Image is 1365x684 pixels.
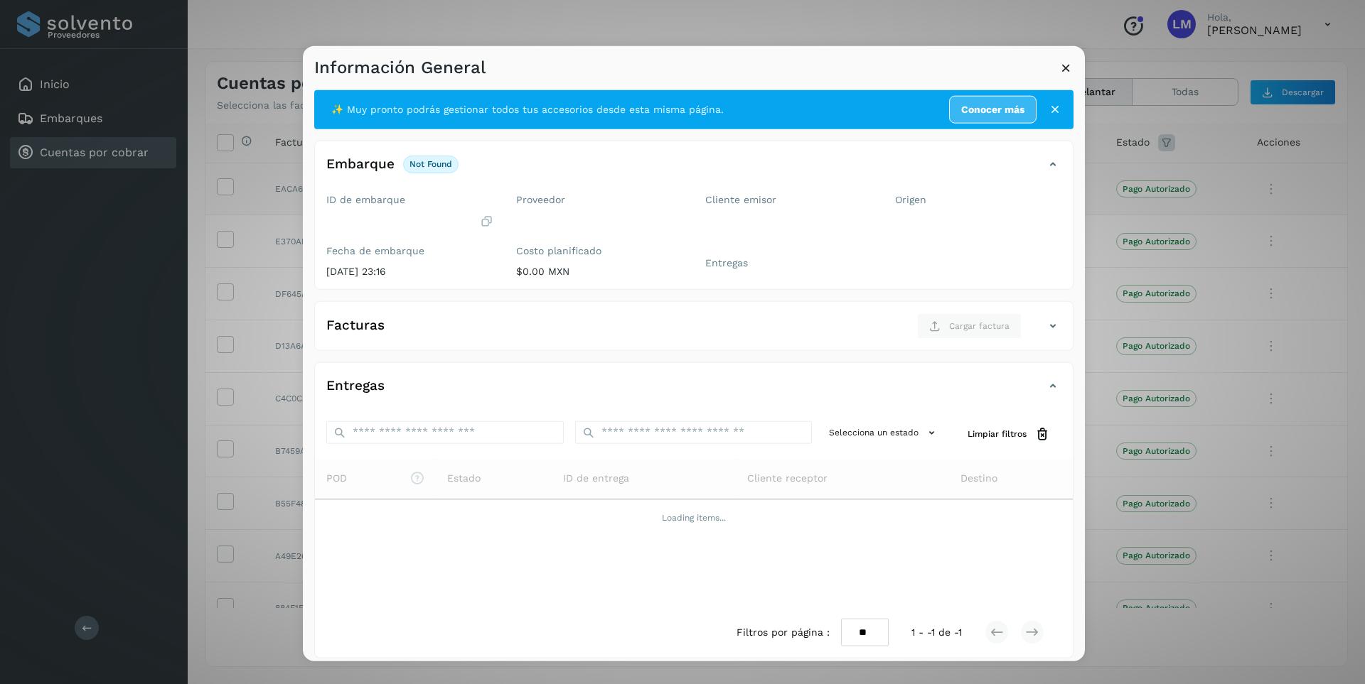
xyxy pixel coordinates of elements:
[949,95,1037,123] a: Conocer más
[895,193,1062,205] label: Origen
[326,193,493,205] label: ID de embarque
[326,156,395,173] h4: Embarque
[326,470,424,485] span: POD
[315,313,1073,350] div: FacturasCargar factura
[315,499,1073,536] td: Loading items...
[315,374,1073,410] div: Entregas
[516,266,683,278] p: $0.00 MXN
[737,624,830,639] span: Filtros por página :
[331,102,724,116] span: ✨ Muy pronto podrás gestionar todos tus accesorios desde esta misma página.
[705,257,872,269] label: Entregas
[968,428,1027,440] span: Limpiar filtros
[326,266,493,278] p: [DATE] 23:16
[949,320,1010,332] span: Cargar factura
[447,470,481,485] span: Estado
[409,159,452,169] p: not found
[516,193,683,205] label: Proveedor
[747,470,828,485] span: Cliente receptor
[563,470,629,485] span: ID de entrega
[911,624,962,639] span: 1 - -1 de -1
[823,421,945,445] button: Selecciona un estado
[956,421,1061,447] button: Limpiar filtros
[315,152,1073,188] div: Embarquenot found
[516,245,683,257] label: Costo planificado
[326,245,493,257] label: Fecha de embarque
[917,313,1022,339] button: Cargar factura
[705,193,872,205] label: Cliente emisor
[326,378,385,394] h4: Entregas
[960,470,997,485] span: Destino
[314,57,486,77] h3: Información General
[326,317,385,334] h4: Facturas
